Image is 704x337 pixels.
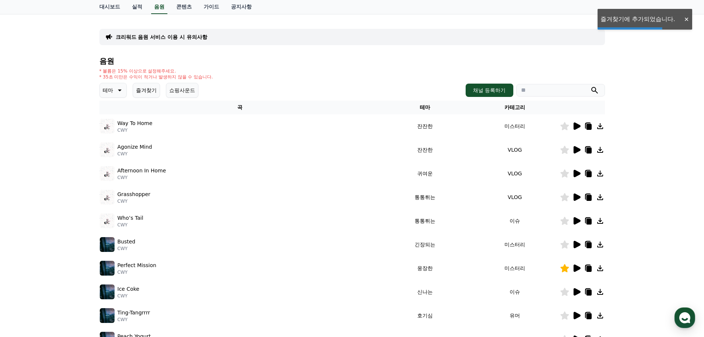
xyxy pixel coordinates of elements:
button: 테마 [99,83,127,98]
img: music [100,308,115,323]
p: CWY [118,198,150,204]
td: 잔잔한 [380,114,470,138]
button: 쇼핑사운드 [166,83,198,98]
p: CWY [118,317,150,323]
p: Perfect Mission [118,262,156,269]
a: 대화 [49,235,95,253]
p: Ting-Tangrrrr [118,309,150,317]
p: * 35초 미만은 수익이 적거나 발생하지 않을 수 있습니다. [99,74,213,80]
p: Busted [118,238,136,246]
td: 유머 [470,304,560,327]
h4: 음원 [99,57,605,65]
td: 이슈 [470,280,560,304]
img: music [100,237,115,252]
td: 미스터리 [470,233,560,256]
p: CWY [118,151,152,157]
p: CWY [118,293,139,299]
th: 카테고리 [470,101,560,114]
td: VLOG [470,162,560,185]
p: Way To Home [118,119,153,127]
span: 설정 [114,246,123,252]
p: Who’s Tail [118,214,143,222]
td: 웅장한 [380,256,470,280]
td: 잔잔한 [380,138,470,162]
img: music [100,190,115,205]
p: CWY [118,246,136,252]
span: 대화 [68,246,76,252]
p: * 볼륨은 15% 이상으로 설정해주세요. [99,68,213,74]
p: CWY [118,269,156,275]
td: 미스터리 [470,256,560,280]
td: 통통튀는 [380,209,470,233]
th: 테마 [380,101,470,114]
td: 긴장되는 [380,233,470,256]
p: Agonize Mind [118,143,152,151]
span: 홈 [23,246,28,252]
td: VLOG [470,138,560,162]
td: 호기심 [380,304,470,327]
p: Ice Coke [118,285,139,293]
p: CWY [118,127,153,133]
th: 곡 [99,101,380,114]
img: music [100,284,115,299]
p: CWY [118,222,143,228]
td: 이슈 [470,209,560,233]
a: 홈 [2,235,49,253]
td: 미스터리 [470,114,560,138]
img: music [100,166,115,181]
p: 테마 [103,85,113,95]
button: 채널 등록하기 [466,84,513,97]
button: 즐겨찾기 [133,83,160,98]
p: Afternoon In Home [118,167,166,175]
td: 신나는 [380,280,470,304]
a: 설정 [95,235,142,253]
p: CWY [118,175,166,181]
td: 통통튀는 [380,185,470,209]
td: VLOG [470,185,560,209]
img: music [100,261,115,276]
p: Grasshopper [118,191,150,198]
td: 귀여운 [380,162,470,185]
img: music [100,142,115,157]
img: music [100,119,115,134]
a: 크리워드 음원 서비스 이용 시 유의사항 [116,33,207,41]
img: music [100,213,115,228]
